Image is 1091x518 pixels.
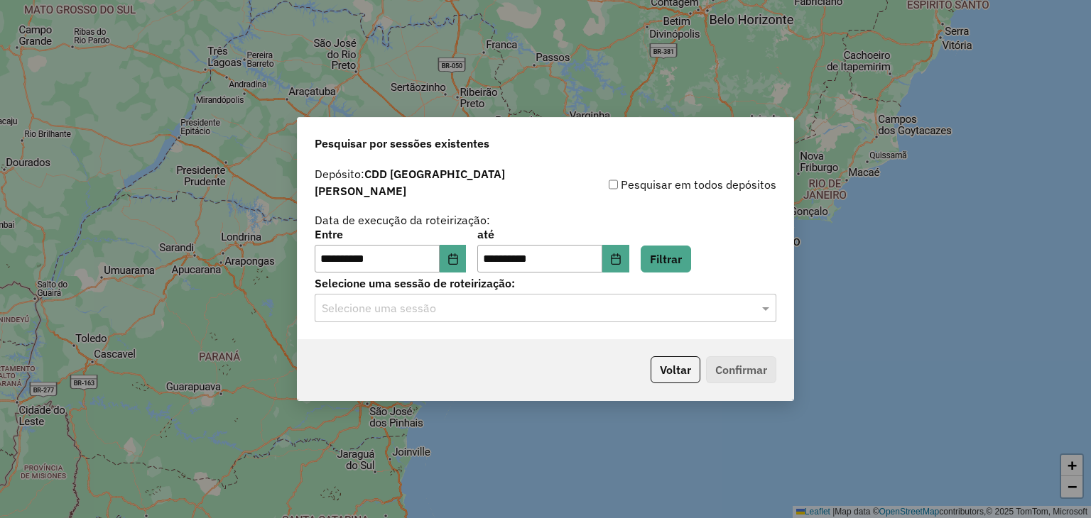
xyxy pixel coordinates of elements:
button: Filtrar [641,246,691,272]
div: Pesquisar em todos depósitos [545,176,776,193]
button: Voltar [651,356,700,383]
span: Pesquisar por sessões existentes [315,135,489,152]
label: até [477,226,629,243]
label: Entre [315,226,466,243]
button: Choose Date [602,245,629,273]
label: Data de execução da roteirização: [315,211,490,228]
strong: CDD [GEOGRAPHIC_DATA][PERSON_NAME] [315,167,505,198]
label: Depósito: [315,165,545,199]
label: Selecione uma sessão de roteirização: [315,275,776,292]
button: Choose Date [440,245,467,273]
